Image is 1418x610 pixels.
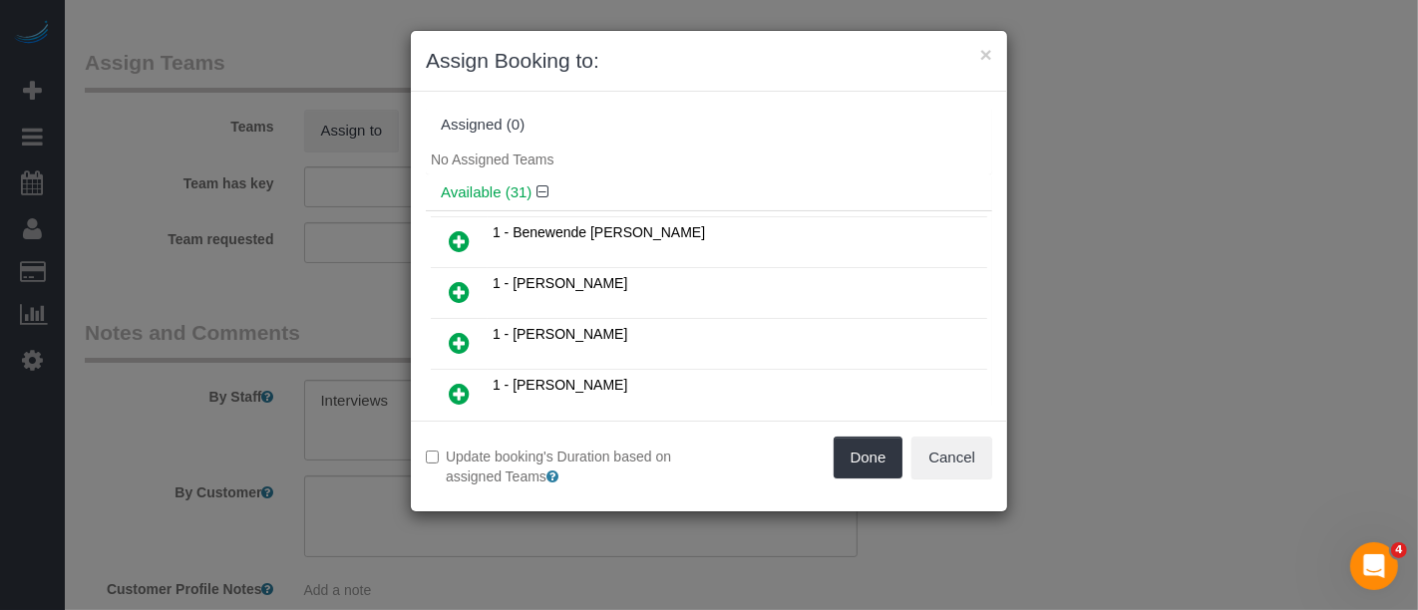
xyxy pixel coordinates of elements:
[493,275,627,291] span: 1 - [PERSON_NAME]
[493,224,705,240] span: 1 - Benewende [PERSON_NAME]
[441,117,977,134] div: Assigned (0)
[426,46,992,76] h3: Assign Booking to:
[493,326,627,342] span: 1 - [PERSON_NAME]
[426,451,439,463] input: Update booking's Duration based on assigned Teams
[834,437,903,478] button: Done
[441,184,977,201] h4: Available (31)
[1391,542,1407,558] span: 4
[980,44,992,65] button: ×
[911,437,992,478] button: Cancel
[426,447,694,486] label: Update booking's Duration based on assigned Teams
[493,377,627,393] span: 1 - [PERSON_NAME]
[1350,542,1398,590] iframe: Intercom live chat
[431,152,553,167] span: No Assigned Teams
